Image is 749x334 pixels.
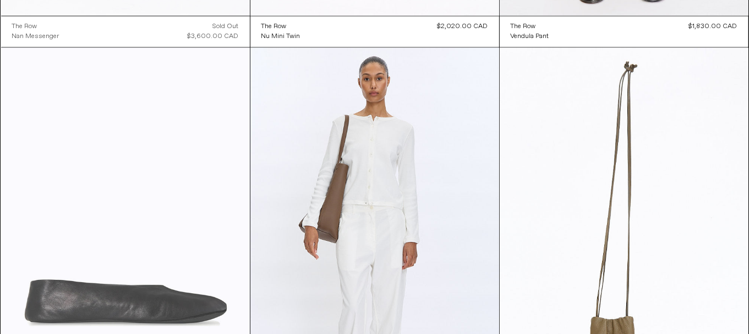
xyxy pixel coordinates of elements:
[12,31,59,41] a: Nan Messenger
[511,31,549,41] a: Vendula Pant
[261,31,300,41] a: Nu Mini Twin
[188,31,239,41] div: $3,600.00 CAD
[261,32,300,41] div: Nu Mini Twin
[511,21,549,31] a: The Row
[213,21,239,31] div: Sold out
[689,21,737,31] div: $1,830.00 CAD
[12,22,37,31] div: The Row
[511,32,549,41] div: Vendula Pant
[12,21,59,31] a: The Row
[511,22,536,31] div: The Row
[438,21,488,31] div: $2,020.00 CAD
[12,32,59,41] div: Nan Messenger
[261,22,287,31] div: The Row
[261,21,300,31] a: The Row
